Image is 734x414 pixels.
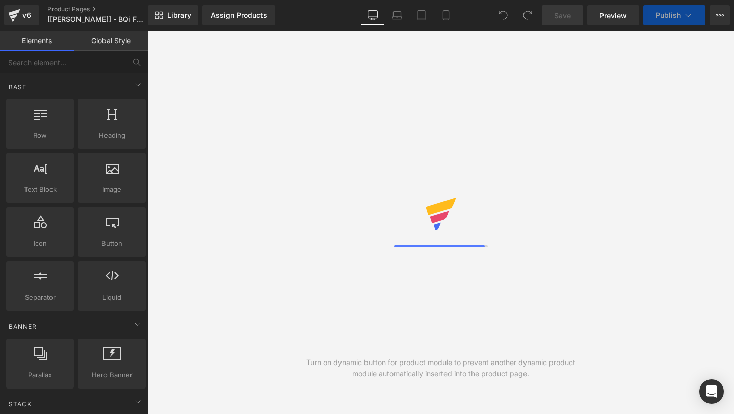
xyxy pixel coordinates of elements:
[699,379,724,404] div: Open Intercom Messenger
[47,15,145,23] span: [[PERSON_NAME]] - BQi Fat Tire 300 Step-over BK
[587,5,639,25] a: Preview
[643,5,705,25] button: Publish
[47,5,165,13] a: Product Pages
[8,82,28,92] span: Base
[81,238,143,249] span: Button
[9,292,71,303] span: Separator
[9,370,71,380] span: Parallax
[656,11,681,19] span: Publish
[74,31,148,51] a: Global Style
[20,9,33,22] div: v6
[294,357,588,379] div: Turn on dynamic button for product module to prevent another dynamic product module automatically...
[710,5,730,25] button: More
[9,238,71,249] span: Icon
[434,5,458,25] a: Mobile
[8,322,38,331] span: Banner
[517,5,538,25] button: Redo
[599,10,627,21] span: Preview
[409,5,434,25] a: Tablet
[554,10,571,21] span: Save
[493,5,513,25] button: Undo
[167,11,191,20] span: Library
[148,5,198,25] a: New Library
[360,5,385,25] a: Desktop
[81,184,143,195] span: Image
[385,5,409,25] a: Laptop
[211,11,267,19] div: Assign Products
[4,5,39,25] a: v6
[9,184,71,195] span: Text Block
[8,399,33,409] span: Stack
[81,292,143,303] span: Liquid
[9,130,71,141] span: Row
[81,130,143,141] span: Heading
[81,370,143,380] span: Hero Banner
